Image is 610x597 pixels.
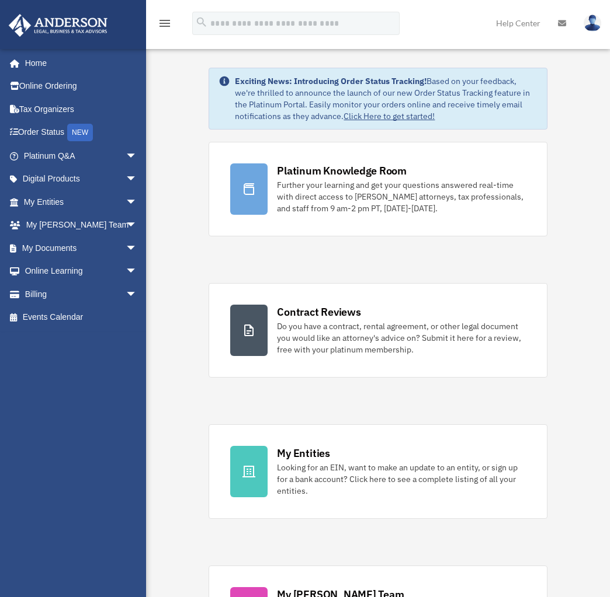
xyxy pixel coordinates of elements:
[8,75,155,98] a: Online Ordering
[8,97,155,121] a: Tax Organizers
[209,283,547,378] a: Contract Reviews Do you have a contract, rental agreement, or other legal document you would like...
[126,260,149,284] span: arrow_drop_down
[8,282,155,306] a: Billingarrow_drop_down
[126,144,149,168] span: arrow_drop_down
[126,236,149,260] span: arrow_drop_down
[344,111,435,121] a: Click Here to get started!
[235,76,427,86] strong: Exciting News: Introducing Order Status Tracking!
[195,16,208,29] i: search
[126,167,149,191] span: arrow_drop_down
[209,424,547,519] a: My Entities Looking for an EIN, want to make an update to an entity, or sign up for a bank accoun...
[277,462,525,497] div: Looking for an EIN, want to make an update to an entity, or sign up for a bank account? Click her...
[209,142,547,236] a: Platinum Knowledge Room Further your learning and get your questions answered real-time with dire...
[8,236,155,260] a: My Documentsarrow_drop_down
[158,16,172,30] i: menu
[277,305,361,319] div: Contract Reviews
[277,163,407,178] div: Platinum Knowledge Room
[8,306,155,329] a: Events Calendar
[126,190,149,214] span: arrow_drop_down
[8,121,155,145] a: Order StatusNEW
[8,167,155,191] a: Digital Productsarrow_drop_down
[277,446,330,460] div: My Entities
[277,320,525,355] div: Do you have a contract, rental agreement, or other legal document you would like an attorney's ad...
[584,15,601,32] img: User Pic
[126,214,149,238] span: arrow_drop_down
[126,282,149,306] span: arrow_drop_down
[8,190,155,214] a: My Entitiesarrow_drop_down
[235,75,537,122] div: Based on your feedback, we're thrilled to announce the launch of our new Order Status Tracking fe...
[5,14,111,37] img: Anderson Advisors Platinum Portal
[277,179,525,214] div: Further your learning and get your questions answered real-time with direct access to [PERSON_NAM...
[8,51,149,75] a: Home
[8,144,155,167] a: Platinum Q&Aarrow_drop_down
[8,260,155,283] a: Online Learningarrow_drop_down
[8,214,155,237] a: My [PERSON_NAME] Teamarrow_drop_down
[67,124,93,141] div: NEW
[158,20,172,30] a: menu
